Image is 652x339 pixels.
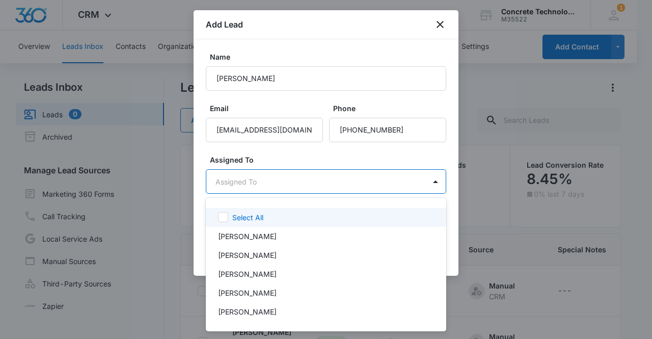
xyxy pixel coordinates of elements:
[218,269,277,279] p: [PERSON_NAME]
[218,250,277,260] p: [PERSON_NAME]
[218,306,277,317] p: [PERSON_NAME]
[232,212,263,223] p: Select All
[218,231,277,242] p: [PERSON_NAME]
[218,288,277,298] p: [PERSON_NAME]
